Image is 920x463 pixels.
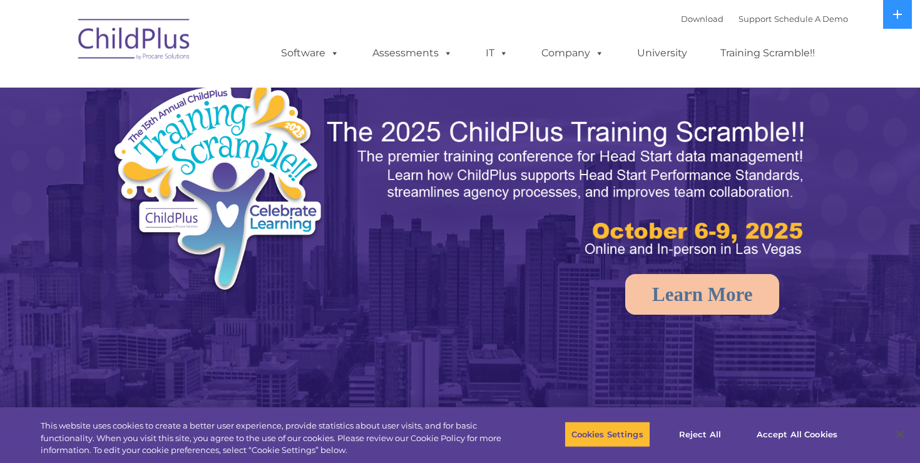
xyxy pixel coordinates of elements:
button: Accept All Cookies [750,421,844,447]
a: Training Scramble!! [708,41,827,66]
a: IT [473,41,521,66]
a: Software [268,41,352,66]
img: ChildPlus by Procare Solutions [72,10,197,73]
button: Cookies Settings [565,421,650,447]
a: Learn More [625,274,779,315]
button: Close [886,420,914,448]
span: Phone number [174,134,227,143]
a: Support [739,14,772,24]
a: Assessments [360,41,465,66]
font: | [681,14,848,24]
a: Schedule A Demo [774,14,848,24]
a: Company [529,41,616,66]
a: University [625,41,700,66]
button: Reject All [661,421,739,447]
span: Last name [174,83,212,92]
a: Download [681,14,723,24]
div: This website uses cookies to create a better user experience, provide statistics about user visit... [41,420,506,457]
